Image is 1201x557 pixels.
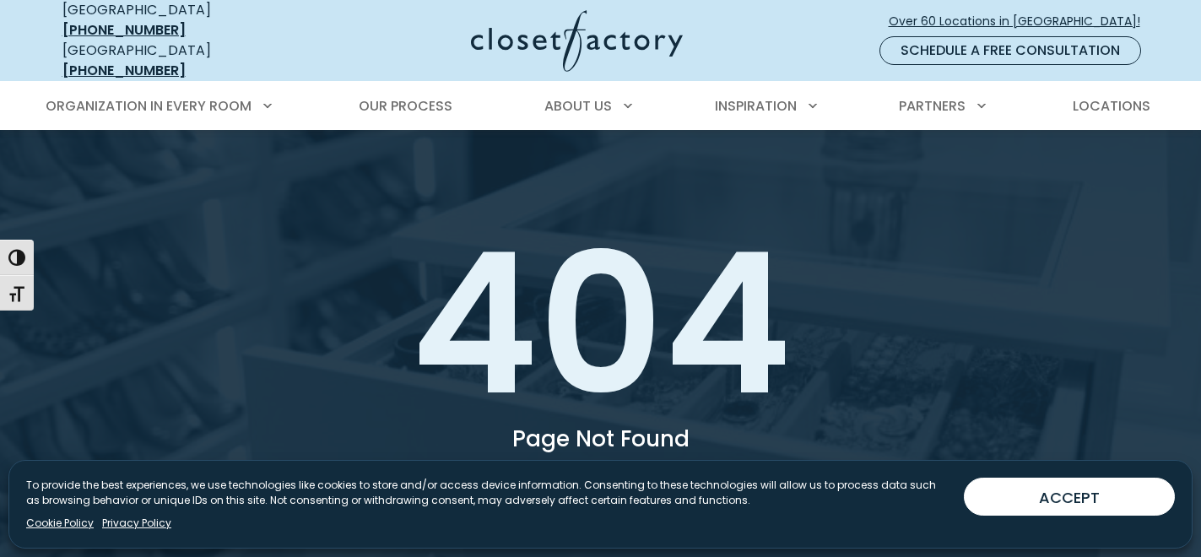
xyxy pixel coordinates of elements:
nav: Primary Menu [34,83,1168,130]
a: Cookie Policy [26,516,94,531]
h1: 404 [59,228,1143,422]
a: Schedule a Free Consultation [879,36,1141,65]
span: Inspiration [715,96,797,116]
a: [PHONE_NUMBER] [62,61,186,80]
button: ACCEPT [964,478,1175,516]
span: Organization in Every Room [46,96,252,116]
a: [PHONE_NUMBER] [62,20,186,40]
p: To provide the best experiences, we use technologies like cookies to store and/or access device i... [26,478,950,508]
img: Closet Factory Logo [471,10,683,72]
span: Locations [1073,96,1150,116]
a: Over 60 Locations in [GEOGRAPHIC_DATA]! [888,7,1155,36]
span: About Us [544,96,612,116]
span: Our Process [359,96,452,116]
span: Partners [899,96,966,116]
p: Page Not Found [59,429,1143,451]
a: Privacy Policy [102,516,171,531]
div: [GEOGRAPHIC_DATA] [62,41,307,81]
span: Over 60 Locations in [GEOGRAPHIC_DATA]! [889,13,1154,30]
